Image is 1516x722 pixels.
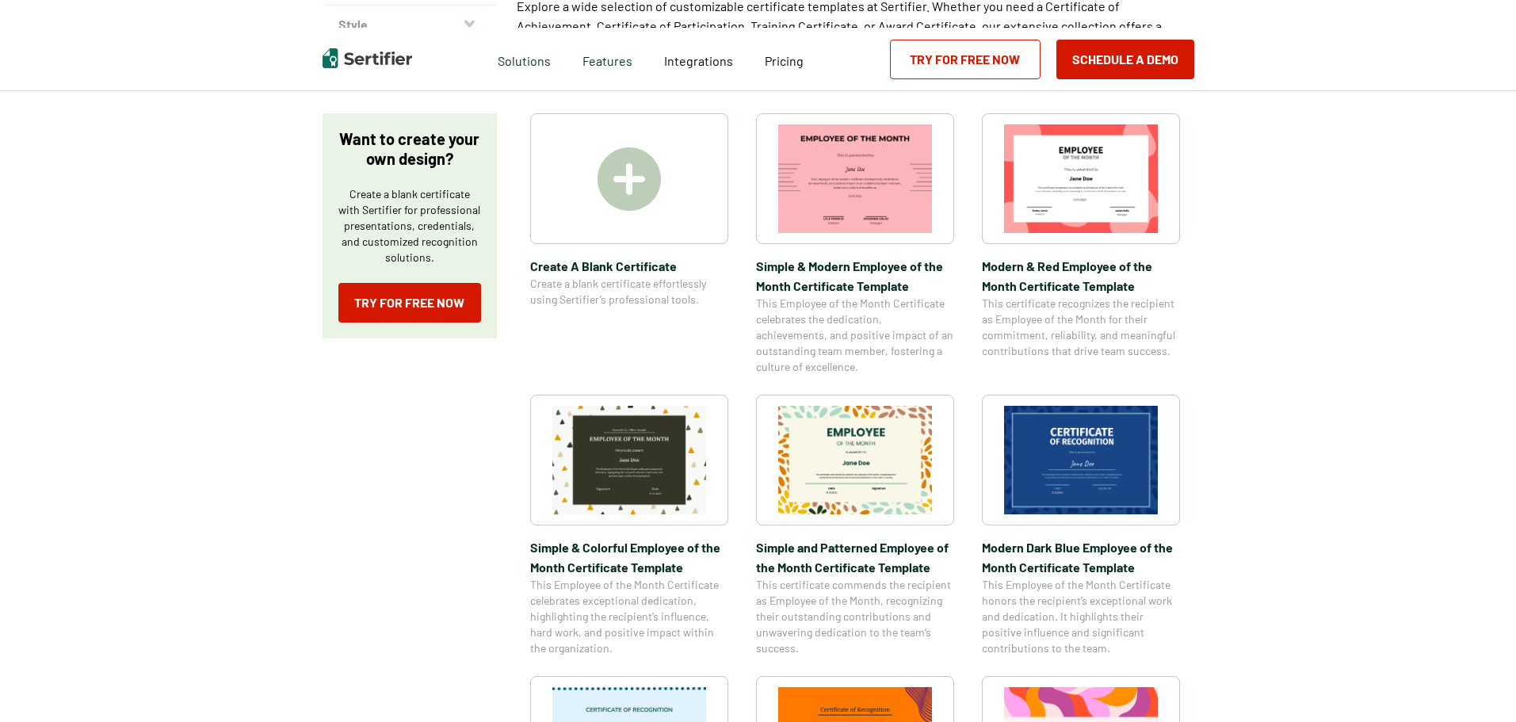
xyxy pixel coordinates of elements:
[765,53,804,68] span: Pricing
[530,395,728,656] a: Simple & Colorful Employee of the Month Certificate TemplateSimple & Colorful Employee of the Mon...
[756,577,954,656] span: This certificate commends the recipient as Employee of the Month, recognizing their outstanding c...
[982,537,1180,577] span: Modern Dark Blue Employee of the Month Certificate Template
[756,113,954,375] a: Simple & Modern Employee of the Month Certificate TemplateSimple & Modern Employee of the Month C...
[778,406,932,514] img: Simple and Patterned Employee of the Month Certificate Template
[530,276,728,308] span: Create a blank certificate effortlessly using Sertifier’s professional tools.
[323,6,497,44] button: Style
[1056,40,1194,79] button: Schedule a Demo
[498,49,551,69] span: Solutions
[338,186,481,265] p: Create a blank certificate with Sertifier for professional presentations, credentials, and custom...
[982,256,1180,296] span: Modern & Red Employee of the Month Certificate Template
[890,40,1041,79] a: Try for Free Now
[338,129,481,169] p: Want to create your own design?
[982,296,1180,359] span: This certificate recognizes the recipient as Employee of the Month for their commitment, reliabil...
[582,49,632,69] span: Features
[552,406,706,514] img: Simple & Colorful Employee of the Month Certificate Template
[664,53,733,68] span: Integrations
[530,577,728,656] span: This Employee of the Month Certificate celebrates exceptional dedication, highlighting the recipi...
[1004,406,1158,514] img: Modern Dark Blue Employee of the Month Certificate Template
[756,537,954,577] span: Simple and Patterned Employee of the Month Certificate Template
[756,256,954,296] span: Simple & Modern Employee of the Month Certificate Template
[323,48,412,68] img: Sertifier | Digital Credentialing Platform
[338,283,481,323] a: Try for Free Now
[982,577,1180,656] span: This Employee of the Month Certificate honors the recipient’s exceptional work and dedication. It...
[1004,124,1158,233] img: Modern & Red Employee of the Month Certificate Template
[982,113,1180,375] a: Modern & Red Employee of the Month Certificate TemplateModern & Red Employee of the Month Certifi...
[530,537,728,577] span: Simple & Colorful Employee of the Month Certificate Template
[598,147,661,211] img: Create A Blank Certificate
[982,395,1180,656] a: Modern Dark Blue Employee of the Month Certificate TemplateModern Dark Blue Employee of the Month...
[664,49,733,69] a: Integrations
[530,256,728,276] span: Create A Blank Certificate
[756,296,954,375] span: This Employee of the Month Certificate celebrates the dedication, achievements, and positive impa...
[756,395,954,656] a: Simple and Patterned Employee of the Month Certificate TemplateSimple and Patterned Employee of t...
[765,49,804,69] a: Pricing
[778,124,932,233] img: Simple & Modern Employee of the Month Certificate Template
